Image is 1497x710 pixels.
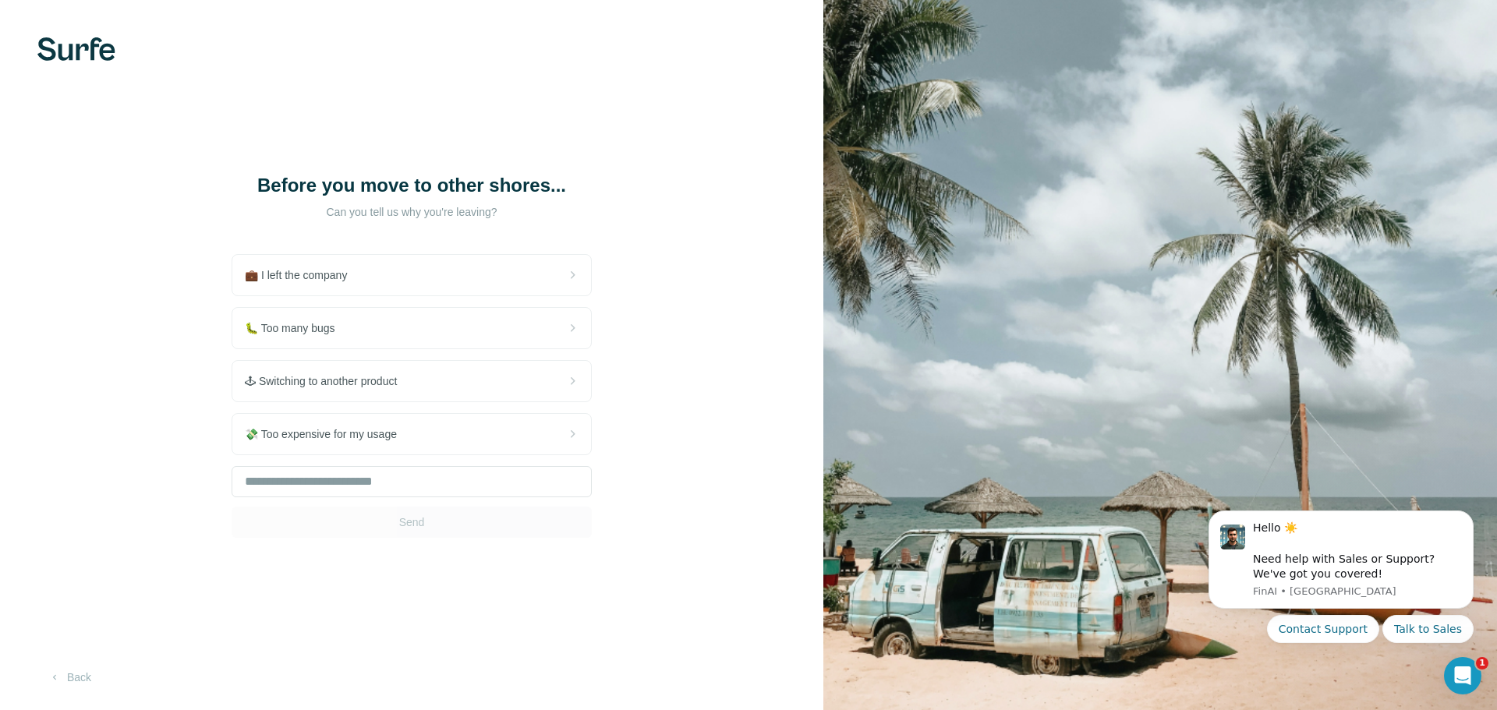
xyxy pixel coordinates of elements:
[256,173,568,198] h1: Before you move to other shores...
[245,267,359,283] span: 💼 I left the company
[256,204,568,220] p: Can you tell us why you're leaving?
[245,320,348,336] span: 🐛 Too many bugs
[37,663,102,691] button: Back
[245,373,409,389] span: 🕹 Switching to another product
[1444,657,1481,694] iframe: Intercom live chat
[1476,657,1488,669] span: 1
[37,37,115,61] img: Surfe's logo
[1185,491,1497,702] iframe: Intercom notifications mensaje
[245,426,409,442] span: 💸 Too expensive for my usage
